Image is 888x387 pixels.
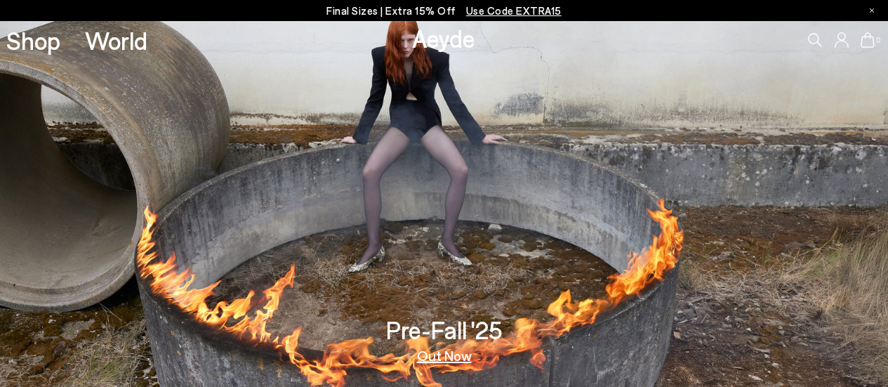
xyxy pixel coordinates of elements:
[412,23,475,53] a: Aeyde
[466,4,562,17] span: Navigate to /collections/ss25-final-sizes
[85,28,147,53] a: World
[386,317,503,342] h3: Pre-Fall '25
[861,32,875,48] a: 0
[417,348,472,362] a: Out Now
[875,37,882,44] span: 0
[326,2,562,20] p: Final Sizes | Extra 15% Off
[6,28,60,53] a: Shop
